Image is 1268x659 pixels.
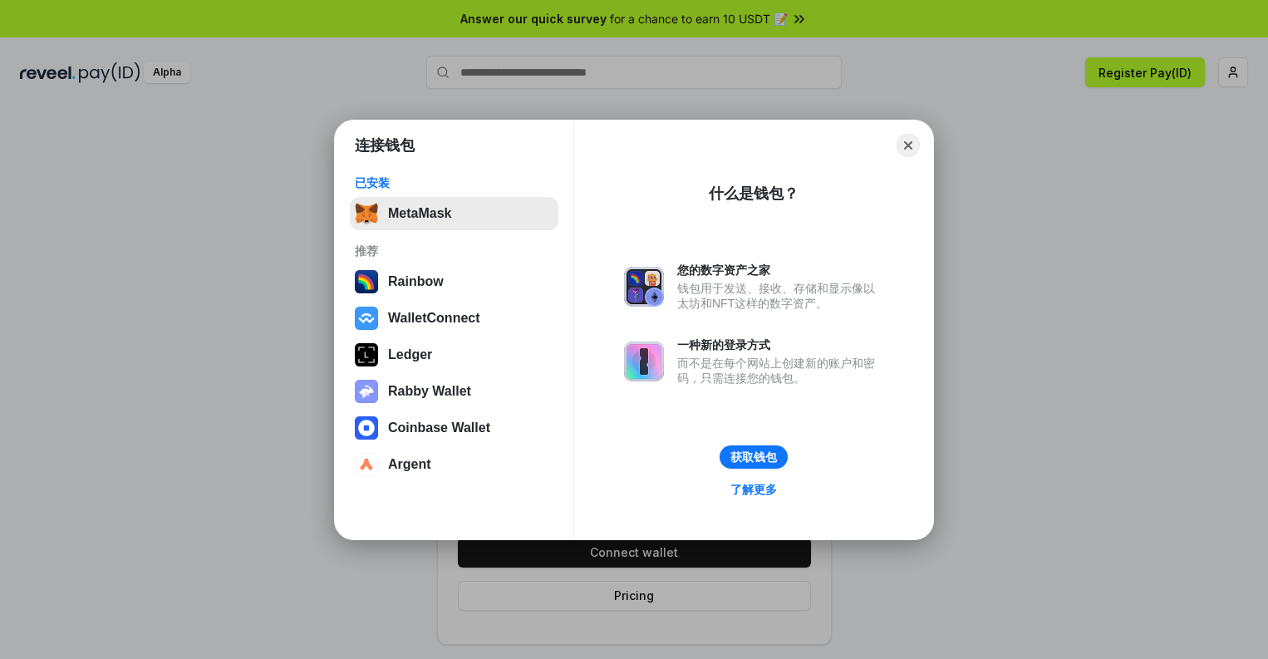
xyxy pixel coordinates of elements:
div: Ledger [388,347,432,362]
img: svg+xml,%3Csvg%20xmlns%3D%22http%3A%2F%2Fwww.w3.org%2F2000%2Fsvg%22%20fill%3D%22none%22%20viewBox... [624,342,664,381]
div: 推荐 [355,243,553,258]
h1: 连接钱包 [355,135,415,155]
img: svg+xml,%3Csvg%20xmlns%3D%22http%3A%2F%2Fwww.w3.org%2F2000%2Fsvg%22%20fill%3D%22none%22%20viewBox... [624,267,664,307]
div: 一种新的登录方式 [677,337,883,352]
img: svg+xml,%3Csvg%20width%3D%2228%22%20height%3D%2228%22%20viewBox%3D%220%200%2028%2028%22%20fill%3D... [355,307,378,330]
img: svg+xml,%3Csvg%20xmlns%3D%22http%3A%2F%2Fwww.w3.org%2F2000%2Fsvg%22%20width%3D%2228%22%20height%3... [355,343,378,366]
button: Close [897,134,920,157]
button: Coinbase Wallet [350,411,558,445]
div: Argent [388,457,431,472]
button: Argent [350,448,558,481]
div: Rabby Wallet [388,384,471,399]
button: WalletConnect [350,302,558,335]
button: Rabby Wallet [350,375,558,408]
button: Ledger [350,338,558,371]
button: Rainbow [350,265,558,298]
div: 获取钱包 [730,450,777,465]
div: WalletConnect [388,311,480,326]
img: svg+xml,%3Csvg%20width%3D%2228%22%20height%3D%2228%22%20viewBox%3D%220%200%2028%2028%22%20fill%3D... [355,453,378,476]
div: 已安装 [355,175,553,190]
div: 钱包用于发送、接收、存储和显示像以太坊和NFT这样的数字资产。 [677,281,883,311]
button: 获取钱包 [720,445,788,469]
a: 了解更多 [720,479,787,500]
div: 了解更多 [730,482,777,497]
img: svg+xml,%3Csvg%20fill%3D%22none%22%20height%3D%2233%22%20viewBox%3D%220%200%2035%2033%22%20width%... [355,202,378,225]
div: 而不是在每个网站上创建新的账户和密码，只需连接您的钱包。 [677,356,883,386]
div: 什么是钱包？ [709,184,799,204]
button: MetaMask [350,197,558,230]
div: Rainbow [388,274,444,289]
img: svg+xml,%3Csvg%20xmlns%3D%22http%3A%2F%2Fwww.w3.org%2F2000%2Fsvg%22%20fill%3D%22none%22%20viewBox... [355,380,378,403]
div: Coinbase Wallet [388,420,490,435]
img: svg+xml,%3Csvg%20width%3D%2228%22%20height%3D%2228%22%20viewBox%3D%220%200%2028%2028%22%20fill%3D... [355,416,378,440]
div: 您的数字资产之家 [677,263,883,278]
div: MetaMask [388,206,451,221]
img: svg+xml,%3Csvg%20width%3D%22120%22%20height%3D%22120%22%20viewBox%3D%220%200%20120%20120%22%20fil... [355,270,378,293]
